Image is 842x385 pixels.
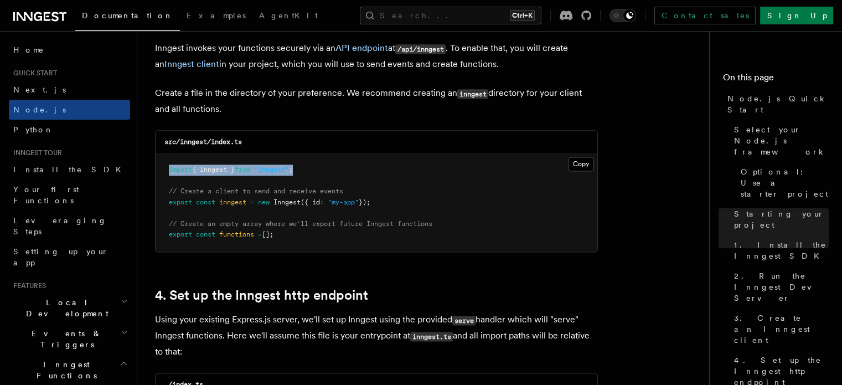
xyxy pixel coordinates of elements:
[727,93,829,115] span: Node.js Quick Start
[196,198,215,206] span: const
[734,124,829,157] span: Select your Node.js framework
[196,230,215,238] span: const
[452,316,476,325] code: serve
[736,162,829,204] a: Optional: Use a starter project
[187,11,246,20] span: Examples
[169,230,192,238] span: export
[258,230,262,238] span: =
[258,198,270,206] span: new
[169,187,343,195] span: // Create a client to send and receive events
[9,281,46,290] span: Features
[169,220,432,228] span: // Create an empty array where we'll export future Inngest functions
[192,166,235,173] span: { Inngest }
[155,40,598,72] p: Inngest invokes your functions securely via an at . To enable that, you will create an in your pr...
[169,166,192,173] span: import
[723,89,829,120] a: Node.js Quick Start
[360,7,541,24] button: Search...Ctrl+K
[13,105,66,114] span: Node.js
[395,44,446,54] code: /api/inngest
[9,69,57,78] span: Quick start
[9,242,130,273] a: Setting up your app
[609,9,636,22] button: Toggle dark mode
[155,85,598,117] p: Create a file in the directory of your preference. We recommend creating an directory for your cl...
[734,208,829,230] span: Starting your project
[254,166,289,173] span: "inngest"
[410,332,453,341] code: inngest.ts
[9,40,130,60] a: Home
[9,179,130,211] a: Your first Functions
[155,288,368,303] a: 4. Set up the Inngest http endpoint
[250,198,254,206] span: =
[13,125,54,134] span: Python
[457,89,488,99] code: inngest
[252,3,324,30] a: AgentKit
[164,138,242,146] code: src/inngest/index.ts
[82,11,173,20] span: Documentation
[730,308,829,350] a: 3. Create an Inngest client
[9,160,130,179] a: Install the SDK
[289,166,293,173] span: ;
[13,247,109,267] span: Setting up your app
[259,11,318,20] span: AgentKit
[734,239,829,261] span: 1. Install the Inngest SDK
[9,359,120,381] span: Inngest Functions
[169,198,192,206] span: export
[155,312,598,360] p: Using your existing Express.js server, we'll set up Inngest using the provided handler which will...
[219,198,246,206] span: inngest
[235,166,250,173] span: from
[568,157,594,171] button: Copy
[9,292,130,324] button: Local Development
[13,216,107,236] span: Leveraging Steps
[219,230,254,238] span: functions
[9,328,121,350] span: Events & Triggers
[262,230,273,238] span: [];
[180,3,252,30] a: Examples
[9,297,121,319] span: Local Development
[654,7,756,24] a: Contact sales
[760,7,833,24] a: Sign Up
[730,204,829,235] a: Starting your project
[320,198,324,206] span: :
[741,166,829,199] span: Optional: Use a starter project
[164,59,219,69] a: Inngest client
[13,85,66,94] span: Next.js
[730,120,829,162] a: Select your Node.js framework
[734,270,829,304] span: 2. Run the Inngest Dev Server
[13,185,79,205] span: Your first Functions
[301,198,320,206] span: ({ id
[734,312,829,346] span: 3. Create an Inngest client
[273,198,301,206] span: Inngest
[9,80,130,100] a: Next.js
[13,44,44,55] span: Home
[75,3,180,31] a: Documentation
[9,324,130,355] button: Events & Triggers
[13,165,128,174] span: Install the SDK
[9,120,130,140] a: Python
[328,198,359,206] span: "my-app"
[359,198,370,206] span: });
[9,100,130,120] a: Node.js
[723,71,829,89] h4: On this page
[510,10,535,21] kbd: Ctrl+K
[9,211,130,242] a: Leveraging Steps
[335,43,388,53] a: API endpoint
[730,266,829,308] a: 2. Run the Inngest Dev Server
[730,235,829,266] a: 1. Install the Inngest SDK
[9,148,62,157] span: Inngest tour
